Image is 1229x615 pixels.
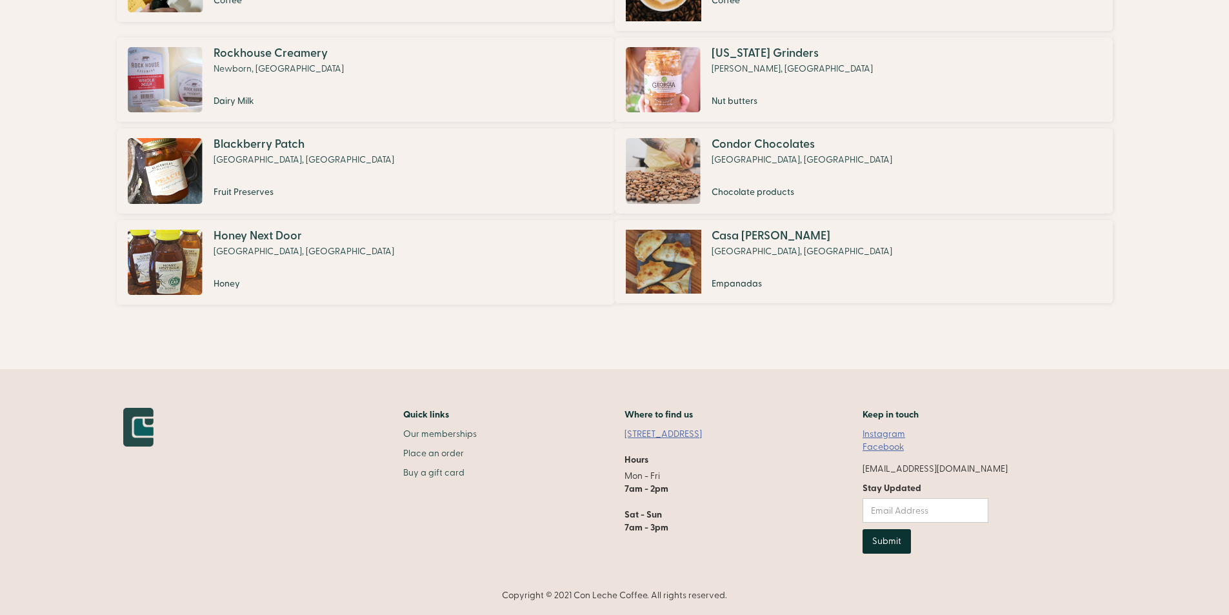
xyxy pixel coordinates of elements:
div: Chocolate products [712,186,892,199]
strong: 7am - 2pm Sat - Sun 7am - 3pm [624,483,668,534]
a: Honey Next Door[GEOGRAPHIC_DATA], [GEOGRAPHIC_DATA]Honey [123,220,608,305]
h5: Keep in touch [863,408,919,421]
div: [US_STATE] Grinders [712,47,873,60]
div: Condor Chocolates [712,138,892,151]
div: Casa [PERSON_NAME] [712,230,892,243]
a: Our memberships [403,428,477,441]
div: [EMAIL_ADDRESS][DOMAIN_NAME] [863,463,1008,476]
a: Place an order [403,447,477,460]
a: Blackberry Patch[GEOGRAPHIC_DATA], [GEOGRAPHIC_DATA]Fruit Preserves [123,128,608,213]
a: Rockhouse CreameryNewborn, [GEOGRAPHIC_DATA]Dairy Milk [123,37,608,122]
form: Email Form [863,482,988,554]
a: Casa [PERSON_NAME][GEOGRAPHIC_DATA], [GEOGRAPHIC_DATA]Empanadas [621,220,1106,304]
div: Fruit Preserves [214,186,394,199]
a: Buy a gift card [403,467,477,479]
div: Newborn, [GEOGRAPHIC_DATA] [214,63,344,76]
a: Facebook [863,441,904,454]
div: [GEOGRAPHIC_DATA], [GEOGRAPHIC_DATA] [214,245,394,258]
label: Stay Updated [863,482,988,495]
strong: Rockhouse Creamery [214,46,328,61]
h5: Where to find us [624,408,693,421]
h5: Hours [624,454,648,467]
div: Nut butters [712,95,873,108]
div: Dairy Milk [214,95,344,108]
input: Submit [863,529,911,554]
a: Instagram [863,428,905,441]
strong: Blackberry Patch [214,137,305,152]
div: Empanadas [712,277,892,290]
div: [GEOGRAPHIC_DATA], [GEOGRAPHIC_DATA] [214,154,394,166]
input: Email Address [863,498,988,523]
a: [US_STATE] Grinders[PERSON_NAME], [GEOGRAPHIC_DATA]Nut butters [621,37,1106,122]
strong: Honey Next Door [214,228,302,243]
h2: Quick links [403,408,477,421]
div: [PERSON_NAME], [GEOGRAPHIC_DATA] [712,63,873,76]
div: Copyright © 2021 Con Leche Coffee. All rights reserved. [123,589,1106,602]
div: Honey [214,277,394,290]
div: [GEOGRAPHIC_DATA], [GEOGRAPHIC_DATA] [712,154,892,166]
a: Condor Chocolates[GEOGRAPHIC_DATA], [GEOGRAPHIC_DATA]Chocolate products [621,128,1106,213]
div: [GEOGRAPHIC_DATA], [GEOGRAPHIC_DATA] [712,245,892,258]
a: [STREET_ADDRESS] [624,428,715,441]
p: Mon - Fri [624,470,715,534]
